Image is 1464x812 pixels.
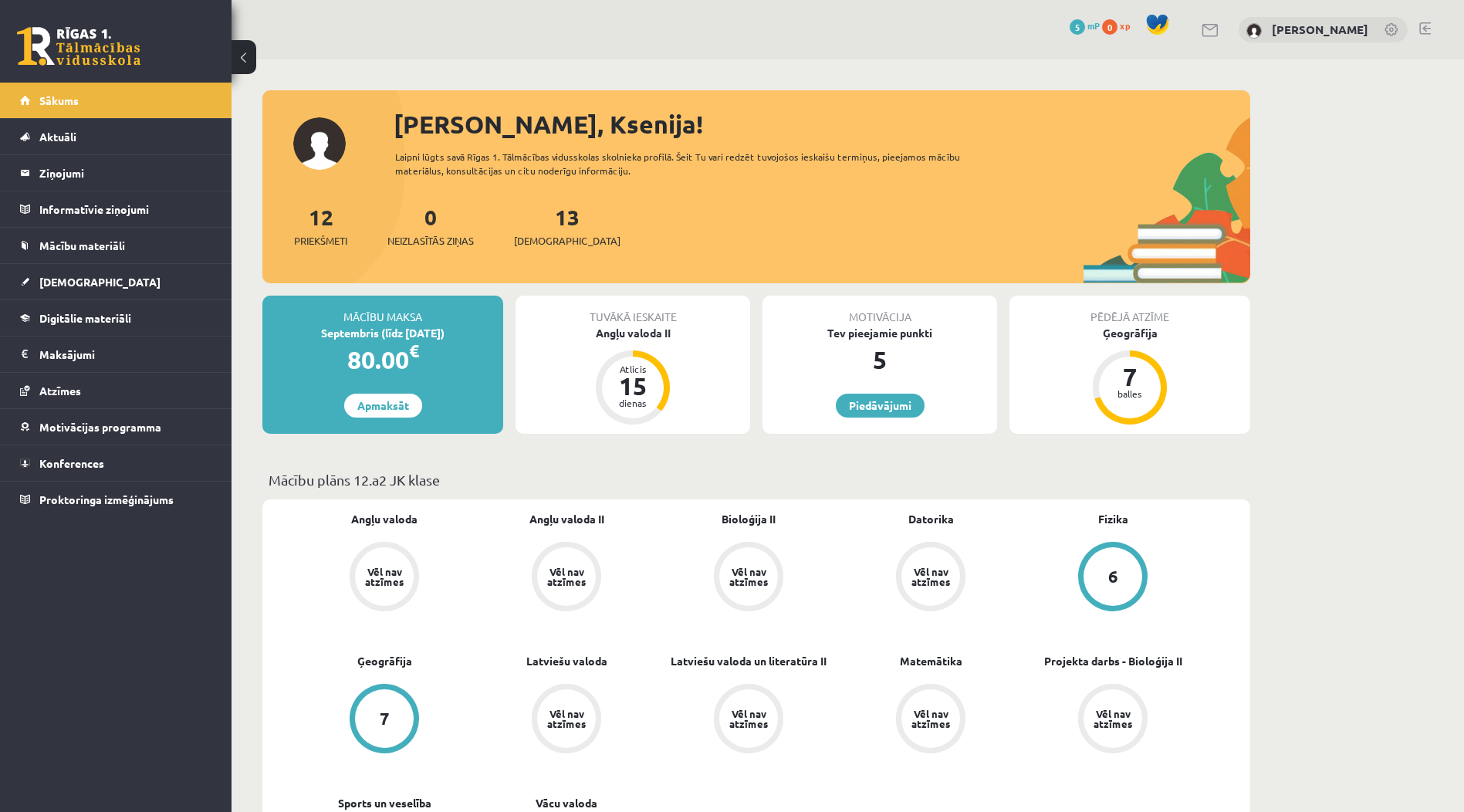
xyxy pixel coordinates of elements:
[909,709,952,729] div: Vēl nav atzīmes
[20,482,212,517] a: Proktoringa izmēģinājums
[1044,653,1182,669] a: Projekta darbs - Bioloģija II
[836,394,925,418] a: Piedāvājumi
[727,709,770,729] div: Vēl nav atzīmes
[39,384,81,398] span: Atzīmes
[39,130,76,144] span: Aktuāli
[1098,511,1128,527] a: Fizika
[20,409,212,445] a: Motivācijas programma
[39,155,212,191] legend: Ziņojumi
[1272,22,1368,37] a: [PERSON_NAME]
[727,567,770,587] div: Vēl nav atzīmes
[20,373,212,408] a: Atzīmes
[526,653,607,669] a: Latviešu valoda
[387,233,474,249] span: Neizlasītās ziņas
[17,27,140,66] a: Rīgas 1. Tālmācības vidusskola
[1009,296,1250,325] div: Pēdējā atzīme
[294,203,347,249] a: 12Priekšmeti
[20,191,212,227] a: Informatīvie ziņojumi
[363,567,406,587] div: Vēl nav atzīmes
[39,191,212,227] legend: Informatīvie ziņojumi
[20,119,212,154] a: Aktuāli
[262,341,503,378] div: 80.00
[262,296,503,325] div: Mācību maksa
[20,155,212,191] a: Ziņojumi
[1120,19,1130,32] span: xp
[395,150,988,178] div: Laipni lūgts savā Rīgas 1. Tālmācības vidusskolas skolnieka profilā. Šeit Tu vari redzēt tuvojošo...
[840,542,1022,614] a: Vēl nav atzīmes
[39,492,174,506] span: Proktoringa izmēģinājums
[293,542,475,614] a: Vēl nav atzīmes
[20,264,212,299] a: [DEMOGRAPHIC_DATA]
[722,511,776,527] a: Bioloģija II
[1246,23,1262,39] img: Ksenija Tereško
[20,228,212,263] a: Mācību materiāli
[610,374,656,398] div: 15
[1108,568,1118,585] div: 6
[762,341,997,378] div: 5
[293,684,475,756] a: 7
[294,233,347,249] span: Priekšmeti
[610,398,656,408] div: dienas
[39,275,161,289] span: [DEMOGRAPHIC_DATA]
[762,325,997,341] div: Tev pieejamie punkti
[516,325,750,427] a: Angļu valoda II Atlicis 15 dienas
[1091,709,1134,729] div: Vēl nav atzīmes
[20,337,212,372] a: Maksājumi
[545,567,588,587] div: Vēl nav atzīmes
[908,511,954,527] a: Datorika
[344,394,422,418] a: Apmaksāt
[762,296,997,325] div: Motivācija
[351,511,418,527] a: Angļu valoda
[39,420,161,434] span: Motivācijas programma
[516,325,750,341] div: Angļu valoda II
[1102,19,1117,35] span: 0
[1087,19,1100,32] span: mP
[269,469,1244,490] p: Mācību plāns 12.a2 JK klase
[1009,325,1250,341] div: Ģeogrāfija
[1009,325,1250,427] a: Ģeogrāfija 7 balles
[1070,19,1085,35] span: 5
[394,106,1250,143] div: [PERSON_NAME], Ksenija!
[475,684,658,756] a: Vēl nav atzīmes
[475,542,658,614] a: Vēl nav atzīmes
[1022,542,1204,614] a: 6
[610,364,656,374] div: Atlicis
[658,684,840,756] a: Vēl nav atzīmes
[1022,684,1204,756] a: Vēl nav atzīmes
[1102,19,1138,32] a: 0 xp
[20,445,212,481] a: Konferences
[1070,19,1100,32] a: 5 mP
[545,709,588,729] div: Vēl nav atzīmes
[338,795,431,811] a: Sports un veselība
[514,203,620,249] a: 13[DEMOGRAPHIC_DATA]
[1107,364,1153,389] div: 7
[514,233,620,249] span: [DEMOGRAPHIC_DATA]
[658,542,840,614] a: Vēl nav atzīmes
[1107,389,1153,398] div: balles
[39,239,125,252] span: Mācību materiāli
[380,710,390,727] div: 7
[39,311,131,325] span: Digitālie materiāli
[262,325,503,341] div: Septembris (līdz [DATE])
[20,300,212,336] a: Digitālie materiāli
[840,684,1022,756] a: Vēl nav atzīmes
[516,296,750,325] div: Tuvākā ieskaite
[20,83,212,118] a: Sākums
[536,795,597,811] a: Vācu valoda
[39,337,212,372] legend: Maksājumi
[387,203,474,249] a: 0Neizlasītās ziņas
[409,340,419,362] span: €
[39,456,104,470] span: Konferences
[357,653,412,669] a: Ģeogrāfija
[909,567,952,587] div: Vēl nav atzīmes
[900,653,962,669] a: Matemātika
[671,653,827,669] a: Latviešu valoda un literatūra II
[39,93,79,107] span: Sākums
[529,511,604,527] a: Angļu valoda II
